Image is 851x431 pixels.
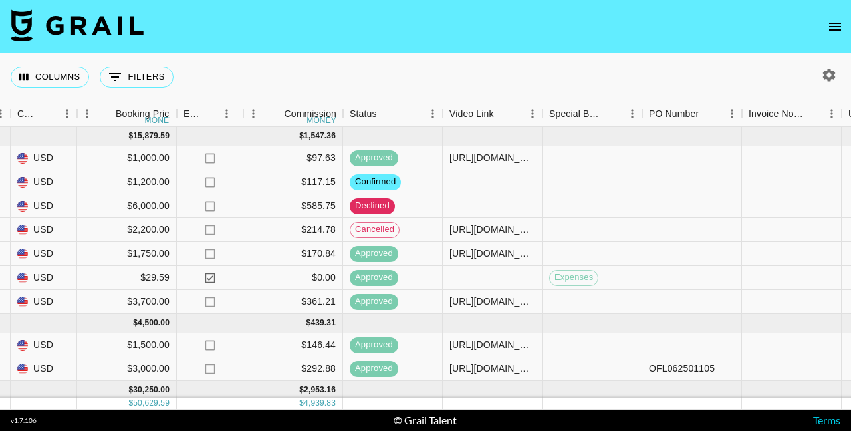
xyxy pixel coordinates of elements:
div: $1,200.00 [77,170,177,194]
span: approved [350,152,398,164]
div: $585.75 [243,194,343,218]
div: $2,200.00 [77,218,177,242]
span: declined [350,200,395,212]
div: 439.31 [310,317,336,329]
button: Sort [494,104,513,123]
div: money [306,116,336,124]
div: $6,000.00 [77,194,177,218]
div: $0.00 [243,266,343,290]
div: Invoice Notes [742,101,842,127]
div: $170.84 [243,242,343,266]
button: Menu [622,104,642,124]
div: $ [299,398,304,409]
div: $ [128,130,133,142]
div: Invoice Notes [749,101,803,127]
div: $1,500.00 [77,333,177,357]
div: 30,250.00 [133,384,170,396]
div: 15,879.59 [133,130,170,142]
span: confirmed [350,176,401,188]
div: $ [299,384,304,396]
div: $3,000.00 [77,357,177,381]
button: open drawer [822,13,848,40]
button: Menu [77,104,97,124]
div: $ [306,317,311,329]
button: Menu [423,104,443,124]
div: 4,939.83 [304,398,336,409]
div: $ [133,317,138,329]
div: USD [11,242,77,266]
div: USD [11,170,77,194]
button: Sort [39,104,57,123]
div: © Grail Talent [394,414,457,427]
span: cancelled [350,223,399,236]
span: approved [350,271,398,284]
div: USD [11,333,77,357]
div: USD [11,266,77,290]
div: $ [128,384,133,396]
button: Sort [803,104,822,123]
span: approved [350,339,398,351]
span: approved [350,247,398,260]
div: https://www.tiktok.com/@lily.k.davis/video/7541561067420372238?_t=ZT-8z6QdTnkgqt&_r=1 [449,223,535,236]
div: $29.59 [77,266,177,290]
div: https://www.tiktok.com/@lily.k.davis/video/7550802920216726797?_r=1&_t=ZT-8zml28d38RC [449,362,535,375]
div: 50,629.59 [133,398,170,409]
div: $292.88 [243,357,343,381]
div: USD [11,146,77,170]
div: Commission [284,101,336,127]
button: Menu [722,104,742,124]
button: Menu [243,104,263,124]
button: Show filters [100,67,174,88]
div: PO Number [649,101,699,127]
div: $117.15 [243,170,343,194]
div: USD [11,290,77,314]
a: Terms [813,414,840,426]
div: https://www.tiktok.com/@lily.k.davis/video/7544114879540612365?_t=ZT-8zI7vz1FNCx&_r=1 [449,338,535,351]
div: $3,700.00 [77,290,177,314]
button: Sort [604,104,622,123]
div: Status [343,101,443,127]
div: $146.44 [243,333,343,357]
div: $97.63 [243,146,343,170]
button: Sort [202,104,221,123]
span: approved [350,295,398,308]
button: Sort [265,104,284,123]
div: Video Link [443,101,543,127]
div: 4,500.00 [138,317,170,329]
div: Expenses: Remove Commission? [183,101,202,127]
div: Special Booking Type [549,101,604,127]
button: Menu [523,104,543,124]
div: $214.78 [243,218,343,242]
div: https://www.tiktok.com/@lily.k.davis/video/7542635920676130103?_r=1&_t=ZT-8zBLtyZdpV8 [449,247,535,260]
div: 2,953.16 [304,384,336,396]
div: OFL062501105 [649,362,715,375]
div: money [145,116,175,124]
button: Sort [377,104,396,123]
div: USD [11,357,77,381]
div: USD [11,194,77,218]
img: Grail Talent [11,9,144,41]
span: Expenses [550,271,598,284]
div: Status [350,101,377,127]
div: $ [299,130,304,142]
span: approved [350,362,398,375]
button: Select columns [11,67,89,88]
div: Booking Price [116,101,174,127]
div: Expenses: Remove Commission? [177,101,243,127]
div: $361.21 [243,290,343,314]
div: Currency [17,101,39,127]
div: 1,547.36 [304,130,336,142]
div: v 1.7.106 [11,416,37,425]
div: $1,750.00 [77,242,177,266]
div: $ [128,398,133,409]
button: Sort [97,104,116,123]
div: $1,000.00 [77,146,177,170]
div: Currency [11,101,77,127]
button: Menu [57,104,77,124]
div: Video Link [449,101,494,127]
button: Menu [822,104,842,124]
div: Special Booking Type [543,101,642,127]
button: Menu [217,104,237,124]
div: https://www.tiktok.com/@lily.k.davis/video/7540751770587319565?_r=1&_t=ZT-8z2iyJZYuu7 [449,295,535,308]
div: PO Number [642,101,742,127]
